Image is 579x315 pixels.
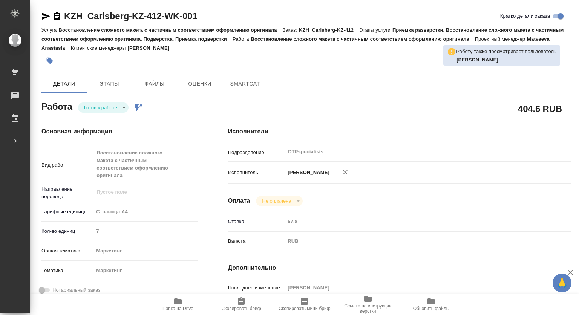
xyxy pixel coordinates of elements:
h2: Работа [41,99,72,113]
span: Скопировать мини-бриф [279,306,330,311]
p: Ставка [228,218,285,225]
span: Этапы [91,79,127,89]
button: Скопировать ссылку для ЯМессенджера [41,12,51,21]
button: Добавить тэг [41,52,58,69]
h4: Дополнительно [228,263,571,272]
p: Проектный менеджер [475,36,527,42]
p: Тематика [41,267,93,274]
a: KZH_Carlsberg-KZ-412-WK-001 [64,11,197,21]
button: Скопировать бриф [210,294,273,315]
span: SmartCat [227,79,263,89]
p: KZH_Carlsberg-KZ-412 [299,27,359,33]
p: Общая тематика [41,247,93,255]
p: Восстановление сложного макета с частичным соответствием оформлению оригинала [251,36,475,42]
p: Заказ: [283,27,299,33]
p: Восстановление сложного макета с частичным соответствием оформлению оригинала [58,27,282,33]
span: Оценки [182,79,218,89]
p: Matveeva Anastasia [41,36,550,51]
input: Пустое поле [96,188,180,197]
p: Последнее изменение [228,284,285,292]
p: Этапы услуги [359,27,392,33]
button: Готов к работе [82,104,119,111]
button: 🙏 [553,274,571,292]
b: [PERSON_NAME] [456,57,498,63]
input: Пустое поле [93,226,198,237]
button: Папка на Drive [146,294,210,315]
span: Файлы [136,79,173,89]
button: Скопировать ссылку [52,12,61,21]
button: Обновить файлы [400,294,463,315]
h4: Оплата [228,196,250,205]
button: Скопировать мини-бриф [273,294,336,315]
p: Валюта [228,237,285,245]
p: Кол-во единиц [41,228,93,235]
span: Нотариальный заказ [52,286,100,294]
div: Готов к работе [256,196,302,206]
input: Пустое поле [285,282,542,293]
span: Обновить файлы [413,306,450,311]
p: Матвеева Мария [456,56,556,64]
p: Вид работ [41,161,93,169]
span: Ссылка на инструкции верстки [341,303,395,314]
p: [PERSON_NAME] [285,169,329,176]
h2: 404.6 RUB [518,102,562,115]
div: Маркетинг [93,264,198,277]
h4: Основная информация [41,127,198,136]
span: Скопировать бриф [221,306,261,311]
button: Не оплачена [260,198,293,204]
div: Маркетинг [93,245,198,257]
p: Тарифные единицы [41,208,93,216]
span: 🙏 [556,275,568,291]
p: Работа [233,36,251,42]
h4: Исполнители [228,127,571,136]
p: Исполнитель [228,169,285,176]
div: Страница А4 [93,205,198,218]
p: Работу также просматривает пользователь [456,48,556,55]
input: Пустое поле [285,216,542,227]
button: Ссылка на инструкции верстки [336,294,400,315]
p: Направление перевода [41,185,93,200]
p: [PERSON_NAME] [127,45,175,51]
span: Детали [46,79,82,89]
div: RUB [285,235,542,248]
button: Удалить исполнителя [337,164,354,180]
p: Клиентские менеджеры [71,45,128,51]
p: Подразделение [228,149,285,156]
div: Готов к работе [78,102,129,113]
span: Кратко детали заказа [500,12,550,20]
p: Услуга [41,27,58,33]
span: Папка на Drive [162,306,193,311]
